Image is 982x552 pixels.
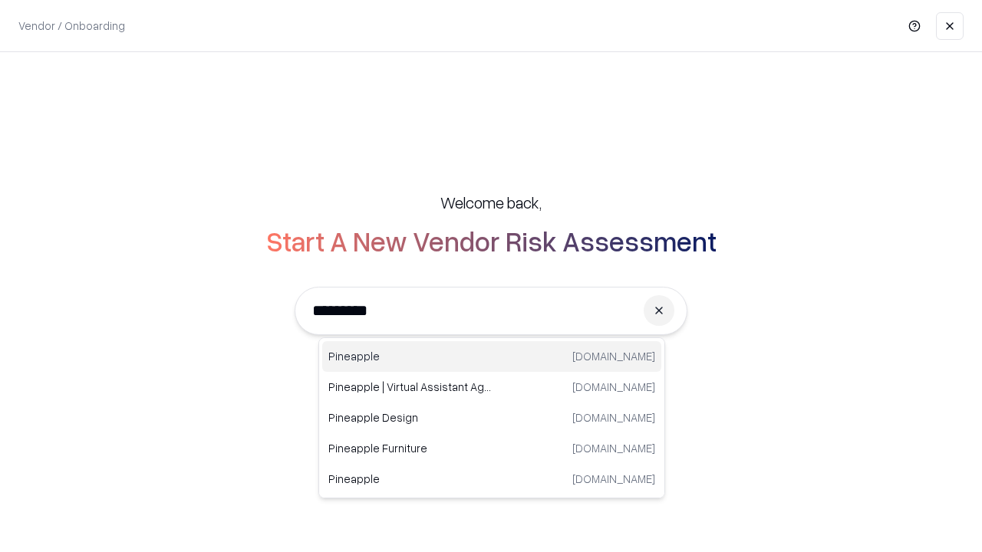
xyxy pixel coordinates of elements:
p: Pineapple [328,348,492,364]
p: [DOMAIN_NAME] [572,440,655,456]
p: Vendor / Onboarding [18,18,125,34]
p: [DOMAIN_NAME] [572,471,655,487]
p: Pineapple [328,471,492,487]
h5: Welcome back, [440,192,542,213]
p: Pineapple | Virtual Assistant Agency [328,379,492,395]
p: [DOMAIN_NAME] [572,348,655,364]
p: Pineapple Design [328,409,492,426]
p: Pineapple Furniture [328,440,492,456]
p: [DOMAIN_NAME] [572,409,655,426]
div: Suggestions [318,337,665,498]
h2: Start A New Vendor Risk Assessment [266,225,717,256]
p: [DOMAIN_NAME] [572,379,655,395]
